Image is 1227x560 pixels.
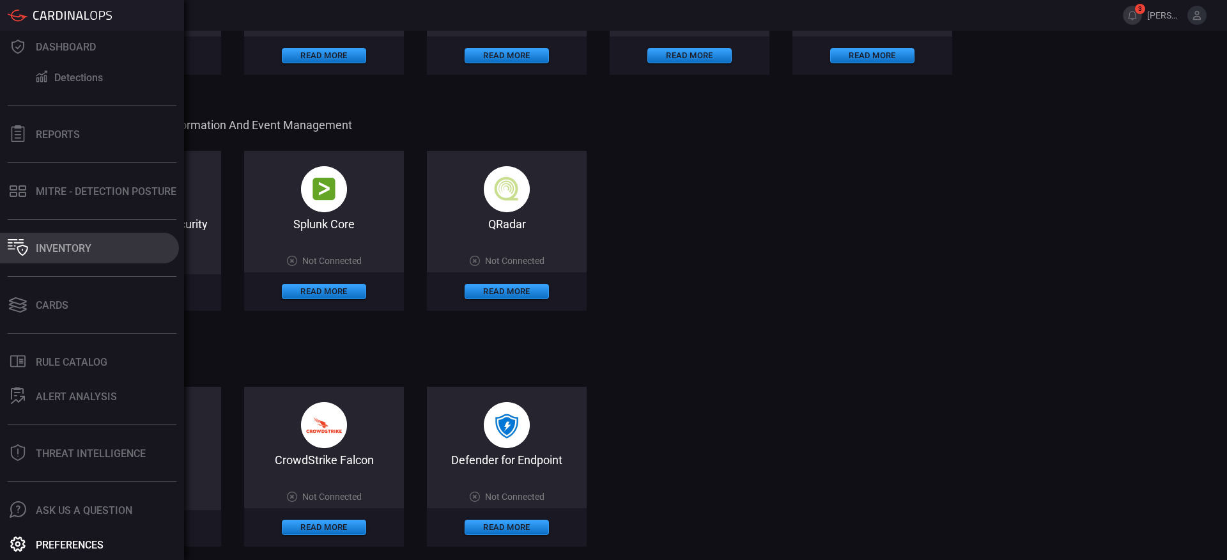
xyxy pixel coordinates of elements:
img: splunk-B-AX9-PE.png [301,166,347,212]
div: Detections [54,72,103,84]
div: Inventory [36,242,91,254]
img: crowdstrike_falcon-DF2rzYKc.png [301,402,347,448]
div: Threat Intelligence [36,447,146,460]
div: ALERT ANALYSIS [36,391,117,403]
span: 3 [1135,4,1145,14]
img: microsoft_defender-D-kA0Dc-.png [484,402,530,448]
div: Cards [36,299,68,311]
div: Preferences [36,539,104,551]
span: Not Connected [485,256,544,266]
button: Read More [465,520,549,535]
div: Ask Us A Question [36,504,132,517]
span: Endpoint Protection [61,354,1199,368]
button: Read More [647,48,732,63]
button: Read More [282,520,366,535]
span: Not Connected [485,492,544,502]
span: On Premise Security Information and Event Management [61,118,1199,132]
div: Defender for Endpoint [427,453,587,467]
button: Read More [282,284,366,299]
button: 3 [1123,6,1142,25]
div: Splunk Core [244,217,404,231]
button: Read More [465,284,549,299]
div: Dashboard [36,41,96,53]
img: qradar_on_cloud-CqUPbAk2.png [484,166,530,212]
span: [PERSON_NAME].vermaak [1147,10,1182,20]
span: Not Connected [302,492,362,502]
div: Reports [36,128,80,141]
button: Read More [465,48,549,63]
button: Read More [830,48,914,63]
span: Not Connected [302,256,362,266]
div: MITRE - Detection Posture [36,185,176,198]
button: Read More [282,48,366,63]
div: Rule Catalog [36,356,107,368]
div: QRadar [427,217,587,231]
div: CrowdStrike Falcon [244,453,404,467]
